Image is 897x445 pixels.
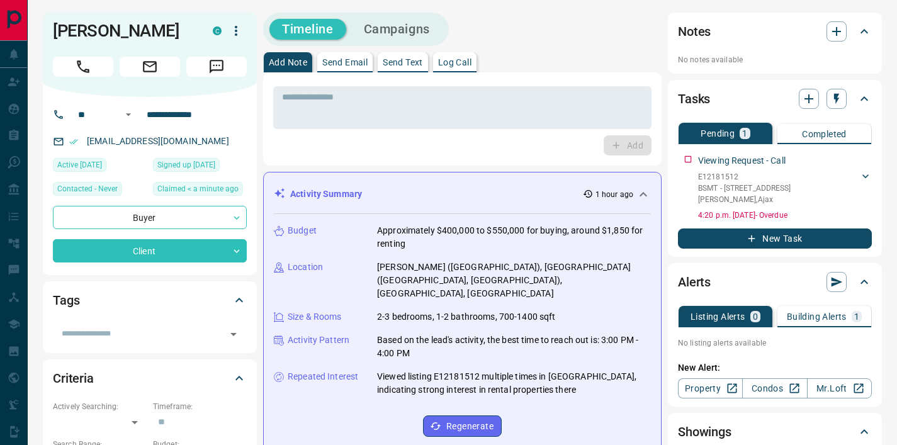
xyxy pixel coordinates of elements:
div: condos.ca [213,26,222,35]
p: 1 [854,312,859,321]
h1: [PERSON_NAME] [53,21,194,41]
div: Tasks [678,84,872,114]
p: No notes available [678,54,872,65]
p: 1 [742,129,747,138]
p: Based on the lead's activity, the best time to reach out is: 3:00 PM - 4:00 PM [377,334,651,360]
div: Activity Summary1 hour ago [274,183,651,206]
p: 0 [753,312,758,321]
p: Location [288,261,323,274]
p: Activity Pattern [288,334,349,347]
p: Size & Rooms [288,310,342,324]
p: Approximately $400,000 to $550,000 for buying, around $1,850 for renting [377,224,651,251]
div: Sat Sep 13 2025 [53,158,147,176]
p: [PERSON_NAME] ([GEOGRAPHIC_DATA]), [GEOGRAPHIC_DATA] ([GEOGRAPHIC_DATA], [GEOGRAPHIC_DATA]), [GEO... [377,261,651,300]
p: 1 hour ago [595,189,633,200]
button: Open [225,325,242,343]
span: Active [DATE] [57,159,102,171]
div: Tue Sep 16 2025 [153,182,247,200]
p: BSMT - [STREET_ADDRESS][PERSON_NAME] , Ajax [698,183,859,205]
button: Campaigns [351,19,443,40]
p: Add Note [269,58,307,67]
button: Open [121,107,136,122]
div: Alerts [678,267,872,297]
p: Repeated Interest [288,370,358,383]
span: Email [120,57,180,77]
div: Buyer [53,206,247,229]
p: 2-3 bedrooms, 1-2 bathrooms, 700-1400 sqft [377,310,556,324]
button: New Task [678,228,872,249]
p: Activity Summary [290,188,362,201]
p: Send Text [383,58,423,67]
p: Viewed listing E12181512 multiple times in [GEOGRAPHIC_DATA], indicating strong interest in renta... [377,370,651,397]
p: Timeframe: [153,401,247,412]
h2: Tags [53,290,79,310]
p: Send Email [322,58,368,67]
p: No listing alerts available [678,337,872,349]
h2: Notes [678,21,711,42]
p: Completed [802,130,847,138]
button: Timeline [269,19,346,40]
p: 4:20 p.m. [DATE] - Overdue [698,210,872,221]
span: Call [53,57,113,77]
a: [EMAIL_ADDRESS][DOMAIN_NAME] [87,136,229,146]
p: E12181512 [698,171,859,183]
div: E12181512BSMT - [STREET_ADDRESS][PERSON_NAME],Ajax [698,169,872,208]
p: New Alert: [678,361,872,375]
a: Property [678,378,743,398]
a: Mr.Loft [807,378,872,398]
p: Budget [288,224,317,237]
h2: Alerts [678,272,711,292]
svg: Email Verified [69,137,78,146]
h2: Criteria [53,368,94,388]
span: Message [186,57,247,77]
p: Actively Searching: [53,401,147,412]
span: Contacted - Never [57,183,118,195]
div: Criteria [53,363,247,393]
p: Log Call [438,58,471,67]
h2: Showings [678,422,731,442]
div: Client [53,239,247,262]
span: Claimed < a minute ago [157,183,239,195]
span: Signed up [DATE] [157,159,215,171]
a: Condos [742,378,807,398]
div: Notes [678,16,872,47]
p: Listing Alerts [691,312,745,321]
h2: Tasks [678,89,710,109]
p: Building Alerts [787,312,847,321]
p: Viewing Request - Call [698,154,786,167]
p: Pending [701,129,735,138]
div: Fri Mar 24 2023 [153,158,247,176]
button: Regenerate [423,415,502,437]
div: Tags [53,285,247,315]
